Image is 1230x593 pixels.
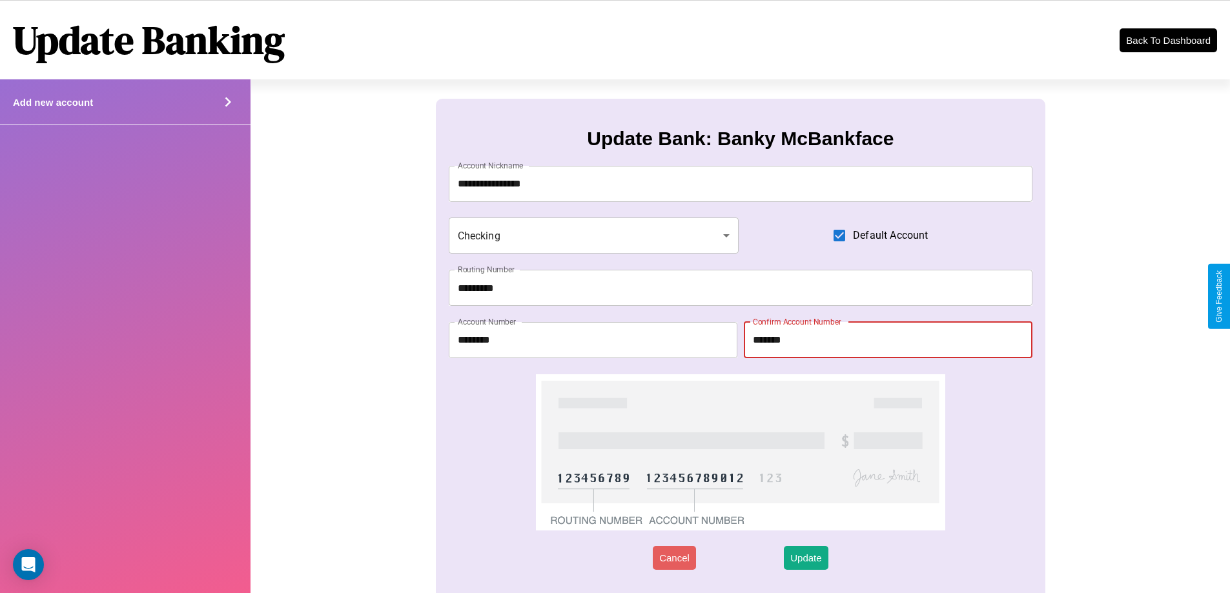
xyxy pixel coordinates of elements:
img: check [536,374,945,530]
span: Default Account [853,228,928,243]
div: Open Intercom Messenger [13,549,44,580]
button: Update [784,546,828,570]
h4: Add new account [13,97,93,108]
button: Back To Dashboard [1120,28,1217,52]
label: Account Nickname [458,160,524,171]
div: Give Feedback [1215,270,1224,323]
button: Cancel [653,546,696,570]
h1: Update Banking [13,14,285,66]
h3: Update Bank: Banky McBankface [587,128,894,150]
div: Checking [449,217,739,254]
label: Routing Number [458,264,515,275]
label: Account Number [458,316,516,327]
label: Confirm Account Number [753,316,841,327]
